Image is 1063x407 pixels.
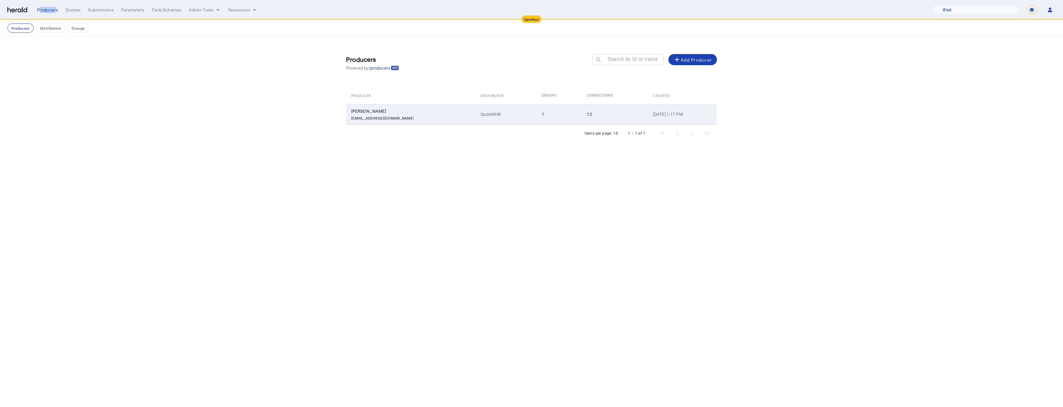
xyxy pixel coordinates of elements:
[346,87,476,104] th: Producer
[608,56,658,62] mat-label: Search by ID or name
[648,104,717,124] td: [DATE] 1:17 PM
[351,108,473,114] div: [PERSON_NAME]
[585,130,612,136] div: Items per page:
[121,7,145,13] div: Parameters
[369,65,399,71] a: /producers
[346,65,399,71] p: Powered by
[68,23,89,33] button: Groups
[189,7,221,13] button: internal dropdown menu
[648,87,717,104] th: Created
[582,87,648,104] th: Connections
[673,56,712,63] div: Add Producer
[673,56,681,63] mat-icon: add
[228,7,258,13] button: Resources dropdown menu
[522,15,542,23] div: Sandbox
[37,7,58,13] div: Producers
[152,7,182,13] div: Field Schemas
[537,87,582,104] th: Groups
[628,130,645,136] div: 1 – 1 of 1
[351,114,414,120] p: [EMAIL_ADDRESS][DOMAIN_NAME]
[668,54,717,65] button: Add Producer
[587,111,646,117] div: 12
[7,23,34,33] button: Producers
[476,104,536,124] td: QuoteWell
[346,55,399,64] h3: Producers
[7,7,27,13] img: Herald Logo
[88,7,114,13] div: Submissions
[36,23,66,33] button: Distributors
[613,130,618,136] div: 10
[537,104,582,124] td: 1
[66,7,81,13] div: Quotes
[476,87,536,104] th: Distributor
[592,57,603,64] mat-icon: search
